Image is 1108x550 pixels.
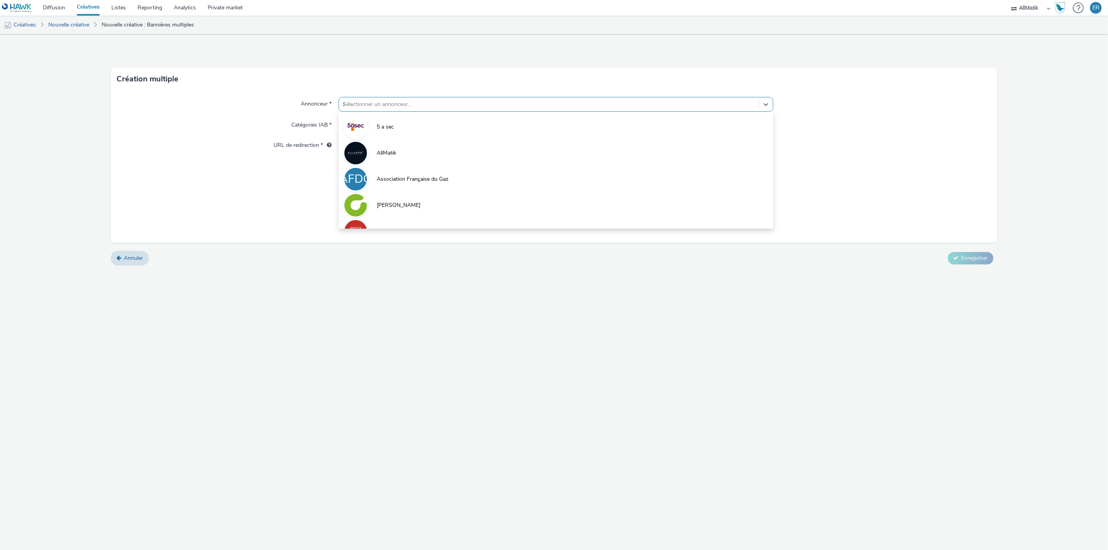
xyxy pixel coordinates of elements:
span: Grotte Chauvet [377,227,414,235]
span: AllMatik [377,149,396,157]
a: Nouvelle créative : Bannières multiples [98,16,198,34]
a: Nouvelle créative [44,16,93,34]
img: 5 a sec [344,116,367,138]
span: Enregistrer [962,254,988,262]
img: Grotte Chauvet [344,220,367,243]
span: 5 a sec [377,123,394,131]
span: Association Française du Gaz [377,175,448,183]
label: Catégories IAB * [288,118,335,129]
span: Annuler [124,254,143,262]
a: Annuler [111,251,149,266]
span: [PERSON_NAME] [377,201,420,209]
div: AFDG [339,168,372,190]
img: AllMatik [344,142,367,164]
div: ER [1092,2,1099,14]
img: mobile [4,21,12,29]
img: Hawk Academy [1054,2,1066,14]
img: Gautier Meuble [344,194,367,217]
div: L'URL de redirection sera utilisée comme URL de validation avec certains SSP et ce sera l'URL de ... [323,141,332,149]
a: Hawk Academy [1054,2,1069,14]
button: Enregistrer [948,252,993,264]
img: undefined Logo [2,3,32,13]
label: Annonceur * [298,97,335,108]
h3: Création multiple [116,73,178,85]
label: URL de redirection * [270,138,335,149]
